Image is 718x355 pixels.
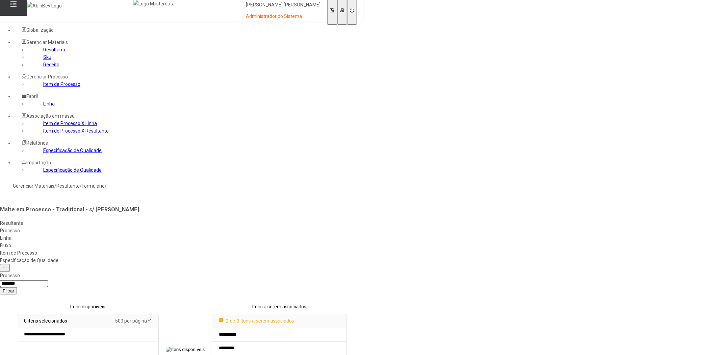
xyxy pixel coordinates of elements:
span: Associação em massa [26,113,75,119]
a: Resultante [43,47,67,52]
span: Relatórios [26,140,48,146]
a: Especificação de Qualidade [43,167,102,173]
nz-breadcrumb-separator: / [80,183,82,189]
a: Resultante [56,183,80,189]
span: Globalização [26,27,54,33]
a: Item de Processo X Linha [43,121,97,126]
a: Sku [43,54,51,60]
span: Gerenciar Materiais [26,40,68,45]
p: Itens disponíveis [17,303,159,310]
a: Receita [43,62,59,67]
img: AbInBev Logo [27,2,62,9]
p: Itens a serem associados [212,303,347,310]
p: Administrador do Sistema [246,13,320,20]
a: Especificação de Qualidade [43,148,102,153]
a: Item de Processo [43,81,80,87]
a: Linha [43,101,55,106]
span: Gerenciar Processo [26,74,68,79]
nz-select-item: 500 por página [115,318,147,324]
p: [PERSON_NAME] [PERSON_NAME] [246,2,320,8]
span: Importação [26,160,51,165]
a: Item de Processo X Resultante [43,128,109,134]
span: Fabril [26,94,38,99]
a: Formulário [82,183,105,189]
p: 2 de 3 Itens a serem associados [219,317,294,325]
img: Itens disponíveis [166,347,205,352]
a: Gerenciar Materiais [13,183,54,189]
nz-breadcrumb-separator: / [54,183,56,189]
span: Filtrar [3,288,14,293]
p: 0 itens selecionados [24,317,67,325]
nz-breadcrumb-separator: / [105,183,107,189]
